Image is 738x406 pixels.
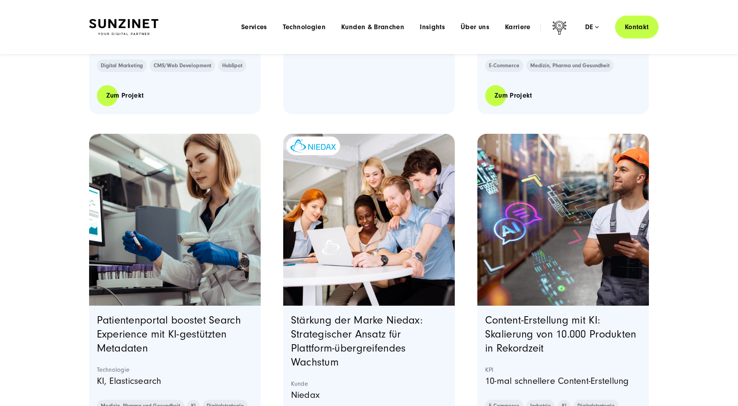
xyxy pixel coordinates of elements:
a: Patientenportal boostet Search Experience mit KI-gestützten Metadaten [97,314,241,354]
strong: KPI [485,366,642,374]
a: Stärkung der Marke Niedax: Strategischer Ansatz für Plattform-übergreifendes Wachstum [291,314,422,368]
p: KI, Elasticsearch [97,374,253,388]
strong: Kunde [291,380,447,388]
a: Featured image: Ein Lagerarbeiter mit weißem Shirt, grauer Latzhose und orangefarbenem Schutzhelm... [477,134,649,306]
img: SUNZINET Full Service Digital Agentur [89,19,158,35]
a: HubSpot [218,59,246,72]
div: de [585,23,599,31]
img: Fünf junge Berufstätige sitzen lächelnd um einen Laptop herum und arbeiten in einer modernen Büro... [283,134,455,306]
img: Ein Lagerarbeiter mit weißem Shirt, grauer Latzhose und orangefarbenem Schutzhelm hält ein Tablet... [477,134,649,306]
a: E-Commerce [485,59,523,72]
a: Digital Marketing [97,59,147,72]
p: Niedax [291,388,447,402]
a: Services [241,23,267,31]
a: Featured image: Fünf junge Berufstätige sitzen lächelnd um einen Laptop herum und arbeiten in ein... [283,134,455,306]
img: Die Person im weißen Labormantel arbeitet in einem Labor und hält ein Röhrchen mit einer Probe in... [89,134,261,306]
a: Technologien [283,23,326,31]
strong: Technologie [97,366,253,374]
a: Karriere [505,23,531,31]
a: Zum Projekt [485,84,542,107]
img: Niedax Logo [290,139,336,153]
a: Über uns [461,23,489,31]
a: Kunden & Branchen [341,23,404,31]
p: 10-mal schnellere Content-Erstellung [485,374,642,388]
a: Kontakt [615,16,659,38]
a: CMS/Web Development [150,59,215,72]
a: Medizin, Pharma und Gesundheit [526,59,614,72]
a: Content-Erstellung mit KI: Skalierung von 10.000 Produkten in Rekordzeit [485,314,636,354]
a: Zum Projekt [97,84,153,107]
a: Featured image: Die Person im weißen Labormantel arbeitet in einem Labor und hält ein Röhrchen mi... [89,134,261,306]
a: Insights [420,23,445,31]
